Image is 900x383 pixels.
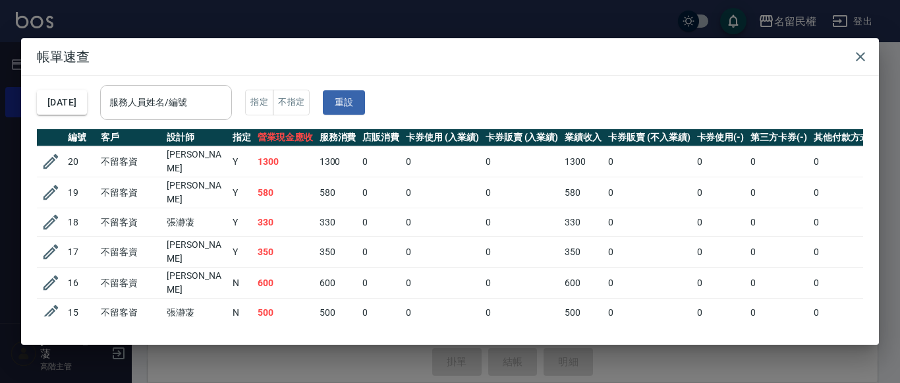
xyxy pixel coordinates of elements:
[163,146,229,177] td: [PERSON_NAME]
[316,237,360,268] td: 350
[561,177,605,208] td: 580
[747,268,810,299] td: 0
[316,208,360,237] td: 330
[163,177,229,208] td: [PERSON_NAME]
[747,237,810,268] td: 0
[403,208,482,237] td: 0
[65,208,98,237] td: 18
[65,268,98,299] td: 16
[163,237,229,268] td: [PERSON_NAME]
[359,299,403,327] td: 0
[229,208,254,237] td: Y
[561,208,605,237] td: 330
[482,299,562,327] td: 0
[229,129,254,146] th: 指定
[694,208,748,237] td: 0
[561,237,605,268] td: 350
[810,299,883,327] td: 0
[229,177,254,208] td: Y
[747,177,810,208] td: 0
[254,237,316,268] td: 350
[403,299,482,327] td: 0
[810,129,883,146] th: 其他付款方式(-)
[359,268,403,299] td: 0
[694,177,748,208] td: 0
[403,129,482,146] th: 卡券使用 (入業績)
[605,299,693,327] td: 0
[359,177,403,208] td: 0
[21,38,879,75] h2: 帳單速查
[65,177,98,208] td: 19
[605,129,693,146] th: 卡券販賣 (不入業績)
[98,177,163,208] td: 不留客資
[747,299,810,327] td: 0
[359,208,403,237] td: 0
[359,237,403,268] td: 0
[694,299,748,327] td: 0
[747,146,810,177] td: 0
[163,208,229,237] td: 張瀞蓤
[747,129,810,146] th: 第三方卡券(-)
[98,208,163,237] td: 不留客資
[403,177,482,208] td: 0
[810,177,883,208] td: 0
[65,129,98,146] th: 編號
[403,268,482,299] td: 0
[316,177,360,208] td: 580
[316,129,360,146] th: 服務消費
[229,268,254,299] td: N
[605,146,693,177] td: 0
[316,268,360,299] td: 600
[605,237,693,268] td: 0
[316,299,360,327] td: 500
[482,129,562,146] th: 卡券販賣 (入業績)
[694,237,748,268] td: 0
[163,129,229,146] th: 設計師
[605,208,693,237] td: 0
[605,268,693,299] td: 0
[605,177,693,208] td: 0
[163,299,229,327] td: 張瀞蓤
[254,268,316,299] td: 600
[98,237,163,268] td: 不留客資
[37,90,87,115] button: [DATE]
[229,146,254,177] td: Y
[482,268,562,299] td: 0
[482,177,562,208] td: 0
[403,237,482,268] td: 0
[810,268,883,299] td: 0
[561,129,605,146] th: 業績收入
[403,146,482,177] td: 0
[747,208,810,237] td: 0
[694,268,748,299] td: 0
[98,129,163,146] th: 客戶
[254,146,316,177] td: 1300
[229,299,254,327] td: N
[359,146,403,177] td: 0
[245,90,273,115] button: 指定
[254,299,316,327] td: 500
[359,129,403,146] th: 店販消費
[810,146,883,177] td: 0
[561,268,605,299] td: 600
[254,208,316,237] td: 330
[65,299,98,327] td: 15
[694,129,748,146] th: 卡券使用(-)
[98,146,163,177] td: 不留客資
[254,129,316,146] th: 營業現金應收
[561,146,605,177] td: 1300
[482,208,562,237] td: 0
[482,237,562,268] td: 0
[65,146,98,177] td: 20
[561,299,605,327] td: 500
[273,90,310,115] button: 不指定
[810,237,883,268] td: 0
[316,146,360,177] td: 1300
[163,268,229,299] td: [PERSON_NAME]
[810,208,883,237] td: 0
[482,146,562,177] td: 0
[65,237,98,268] td: 17
[98,268,163,299] td: 不留客資
[694,146,748,177] td: 0
[229,237,254,268] td: Y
